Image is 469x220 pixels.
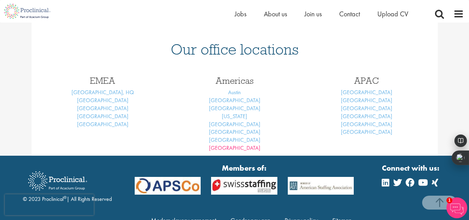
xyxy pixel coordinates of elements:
[382,163,441,173] strong: Connect with us:
[135,163,354,173] strong: Members of:
[72,89,134,96] a: [GEOGRAPHIC_DATA], HQ
[228,89,241,96] a: Austin
[206,177,282,194] img: APSCo
[5,194,94,215] iframe: reCAPTCHA
[377,9,408,18] a: Upload CV
[209,136,260,144] a: [GEOGRAPHIC_DATA]
[341,121,392,128] a: [GEOGRAPHIC_DATA]
[129,177,206,194] img: APSCo
[341,113,392,120] a: [GEOGRAPHIC_DATA]
[209,128,260,136] a: [GEOGRAPHIC_DATA]
[341,105,392,112] a: [GEOGRAPHIC_DATA]
[209,105,260,112] a: [GEOGRAPHIC_DATA]
[222,113,247,120] a: [US_STATE]
[77,105,128,112] a: [GEOGRAPHIC_DATA]
[304,9,322,18] a: Join us
[306,76,427,85] h3: APAC
[339,9,360,18] a: Contact
[446,197,452,203] span: 1
[174,76,295,85] h3: Americas
[209,121,260,128] a: [GEOGRAPHIC_DATA]
[77,97,128,104] a: [GEOGRAPHIC_DATA]
[209,144,260,152] a: [GEOGRAPHIC_DATA]
[283,177,359,194] img: APSCo
[209,97,260,104] a: [GEOGRAPHIC_DATA]
[264,9,287,18] a: About us
[341,128,392,136] a: [GEOGRAPHIC_DATA]
[23,166,112,203] div: © 2023 Proclinical | All Rights Reserved
[77,121,128,128] a: [GEOGRAPHIC_DATA]
[235,9,246,18] a: Jobs
[23,166,92,195] img: Proclinical Recruitment
[42,42,427,57] h1: Our office locations
[341,89,392,96] a: [GEOGRAPHIC_DATA]
[77,113,128,120] a: [GEOGRAPHIC_DATA]
[341,97,392,104] a: [GEOGRAPHIC_DATA]
[446,197,467,218] img: Chatbot
[42,76,164,85] h3: EMEA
